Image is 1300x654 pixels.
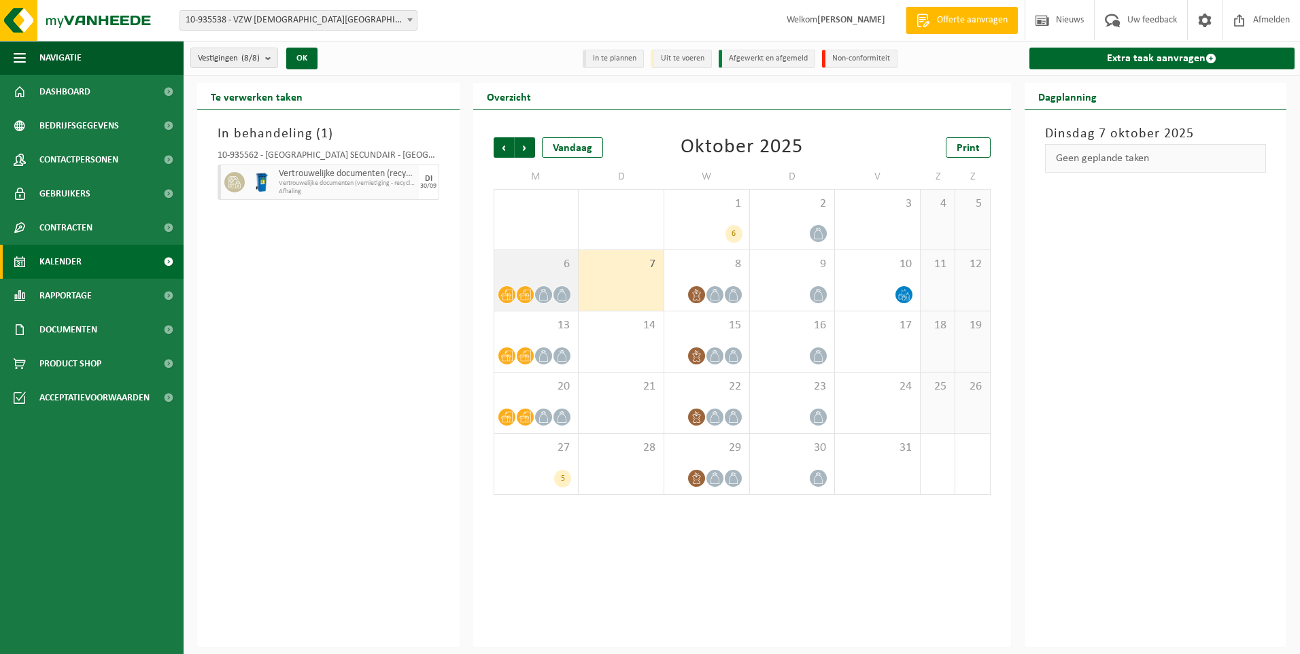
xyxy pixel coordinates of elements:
[757,318,828,333] span: 16
[39,41,82,75] span: Navigatie
[927,257,948,272] span: 11
[1045,124,1267,144] h3: Dinsdag 7 oktober 2025
[934,14,1011,27] span: Offerte aanvragen
[180,11,417,30] span: 10-935538 - VZW PRIESTER DAENS COLLEGE - AALST
[671,257,742,272] span: 8
[842,257,913,272] span: 10
[671,196,742,211] span: 1
[494,165,579,189] td: M
[1029,48,1295,69] a: Extra taak aanvragen
[279,169,415,179] span: Vertrouwelijke documenten (recyclage)
[651,50,712,68] li: Uit te voeren
[927,196,948,211] span: 4
[835,165,921,189] td: V
[1045,144,1267,173] div: Geen geplande taken
[420,183,437,190] div: 30/09
[542,137,603,158] div: Vandaag
[962,318,982,333] span: 19
[179,10,417,31] span: 10-935538 - VZW PRIESTER DAENS COLLEGE - AALST
[39,75,90,109] span: Dashboard
[39,245,82,279] span: Kalender
[725,225,742,243] div: 6
[957,143,980,154] span: Print
[671,318,742,333] span: 15
[501,257,572,272] span: 6
[198,48,260,69] span: Vestigingen
[962,257,982,272] span: 12
[946,137,991,158] a: Print
[197,83,316,109] h2: Te verwerken taken
[515,137,535,158] span: Volgende
[583,50,644,68] li: In te plannen
[842,441,913,455] span: 31
[579,165,664,189] td: D
[906,7,1018,34] a: Offerte aanvragen
[501,379,572,394] span: 20
[286,48,318,69] button: OK
[671,379,742,394] span: 22
[927,318,948,333] span: 18
[719,50,815,68] li: Afgewerkt en afgemeld
[494,137,514,158] span: Vorige
[664,165,750,189] td: W
[757,196,828,211] span: 2
[757,379,828,394] span: 23
[39,279,92,313] span: Rapportage
[241,54,260,63] count: (8/8)
[190,48,278,68] button: Vestigingen(8/8)
[585,318,657,333] span: 14
[681,137,803,158] div: Oktober 2025
[554,470,571,487] div: 5
[842,318,913,333] span: 17
[425,175,432,183] div: DI
[955,165,990,189] td: Z
[1025,83,1110,109] h2: Dagplanning
[757,257,828,272] span: 9
[750,165,836,189] td: D
[39,313,97,347] span: Documenten
[585,441,657,455] span: 28
[671,441,742,455] span: 29
[218,124,439,144] h3: In behandeling ( )
[39,143,118,177] span: Contactpersonen
[501,318,572,333] span: 13
[842,196,913,211] span: 3
[501,441,572,455] span: 27
[842,379,913,394] span: 24
[279,179,415,188] span: Vertrouwelijke documenten (vernietiging - recyclage)
[585,257,657,272] span: 7
[473,83,545,109] h2: Overzicht
[927,379,948,394] span: 25
[279,188,415,196] span: Afhaling
[39,109,119,143] span: Bedrijfsgegevens
[817,15,885,25] strong: [PERSON_NAME]
[218,151,439,165] div: 10-935562 - [GEOGRAPHIC_DATA] SECUNDAIR - [GEOGRAPHIC_DATA]
[252,172,272,192] img: WB-0240-HPE-BE-09
[585,379,657,394] span: 21
[757,441,828,455] span: 30
[39,381,150,415] span: Acceptatievoorwaarden
[321,127,328,141] span: 1
[39,347,101,381] span: Product Shop
[962,379,982,394] span: 26
[822,50,897,68] li: Non-conformiteit
[39,211,92,245] span: Contracten
[962,196,982,211] span: 5
[39,177,90,211] span: Gebruikers
[921,165,955,189] td: Z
